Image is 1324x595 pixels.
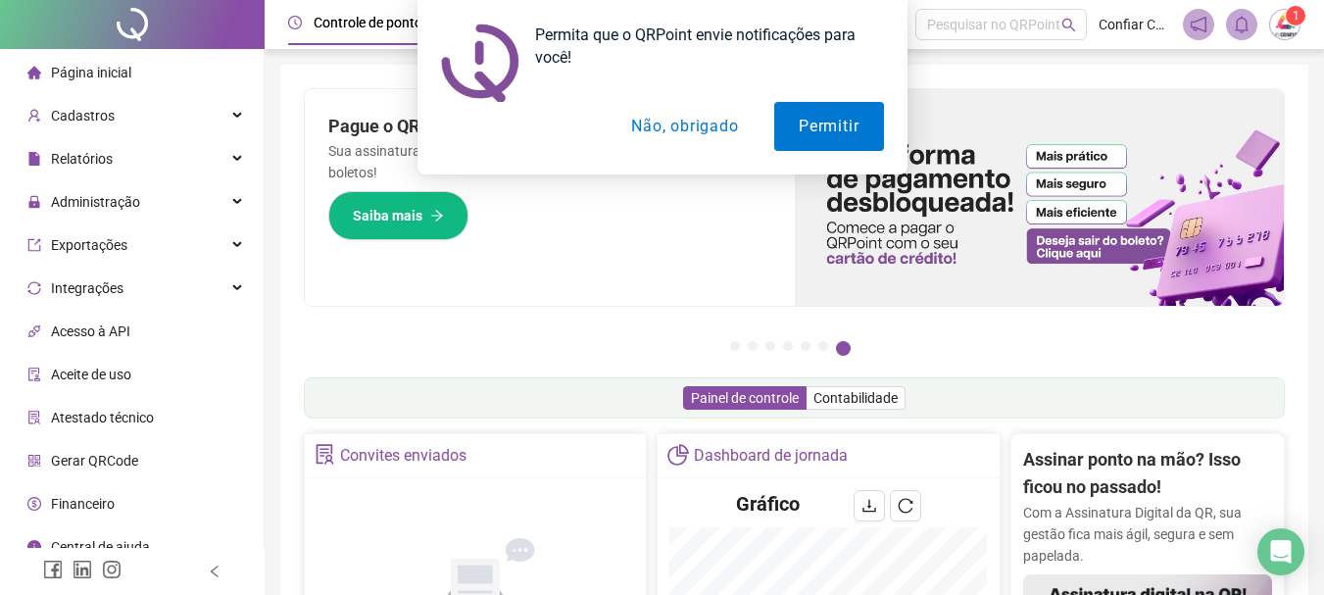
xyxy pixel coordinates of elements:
span: sync [27,281,41,295]
span: Saiba mais [353,205,422,226]
button: 2 [748,341,758,351]
span: Central de ajuda [51,539,150,555]
span: Exportações [51,237,127,253]
span: facebook [43,560,63,579]
span: Atestado técnico [51,410,154,425]
span: pie-chart [667,444,688,465]
span: api [27,324,41,338]
span: solution [315,444,335,465]
span: dollar [27,497,41,511]
span: Administração [51,194,140,210]
button: Permitir [774,102,883,151]
span: left [208,565,221,578]
span: Aceite de uso [51,367,131,382]
span: reload [898,498,913,514]
img: banner%2F096dab35-e1a4-4d07-87c2-cf089f3812bf.png [795,89,1285,306]
span: Contabilidade [813,390,898,406]
span: instagram [102,560,122,579]
span: download [861,498,877,514]
span: export [27,238,41,252]
span: Gerar QRCode [51,453,138,469]
div: Convites enviados [340,439,466,472]
span: linkedin [73,560,92,579]
span: audit [27,368,41,381]
button: Não, obrigado [607,102,762,151]
button: 7 [836,341,851,356]
button: 1 [730,341,740,351]
span: solution [27,411,41,424]
span: Integrações [51,280,123,296]
button: 6 [818,341,828,351]
div: Permita que o QRPoint envie notificações para você! [519,24,884,69]
button: 5 [801,341,810,351]
h4: Gráfico [736,490,800,518]
span: Acesso à API [51,323,130,339]
span: lock [27,195,41,209]
span: info-circle [27,540,41,554]
span: arrow-right [430,209,444,223]
div: Dashboard de jornada [694,439,848,472]
div: Open Intercom Messenger [1257,528,1304,575]
span: qrcode [27,454,41,468]
button: Saiba mais [328,191,468,240]
button: 4 [783,341,793,351]
p: Com a Assinatura Digital da QR, sua gestão fica mais ágil, segura e sem papelada. [1023,502,1272,567]
button: 3 [765,341,775,351]
span: Financeiro [51,496,115,512]
h2: Assinar ponto na mão? Isso ficou no passado! [1023,446,1272,502]
span: Painel de controle [691,390,799,406]
img: notification icon [441,24,519,102]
